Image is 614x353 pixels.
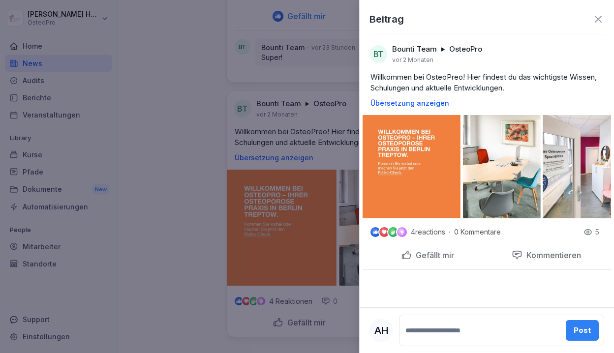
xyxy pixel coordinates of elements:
p: 4 reactions [411,228,445,236]
p: OsteoPro [449,44,482,54]
button: Post [566,320,599,341]
div: AH [369,319,393,342]
img: cbnnzayjgggdjd5rq6rxfbvy.png [363,115,611,218]
p: 5 [595,227,599,237]
p: 0 Kommentare [454,228,508,236]
p: Beitrag [369,12,404,27]
div: Post [574,325,591,336]
p: Gefällt mir [412,250,454,260]
p: Übersetzung anzeigen [370,99,603,107]
p: Willkommen bei OsteoPreo! Hier findest du das wichtigste Wissen, Schulungen und aktuelle Entwickl... [370,72,603,93]
div: BT [369,45,387,63]
p: Kommentieren [522,250,581,260]
p: Bounti Team [392,44,437,54]
p: vor 2 Monaten [392,56,433,64]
